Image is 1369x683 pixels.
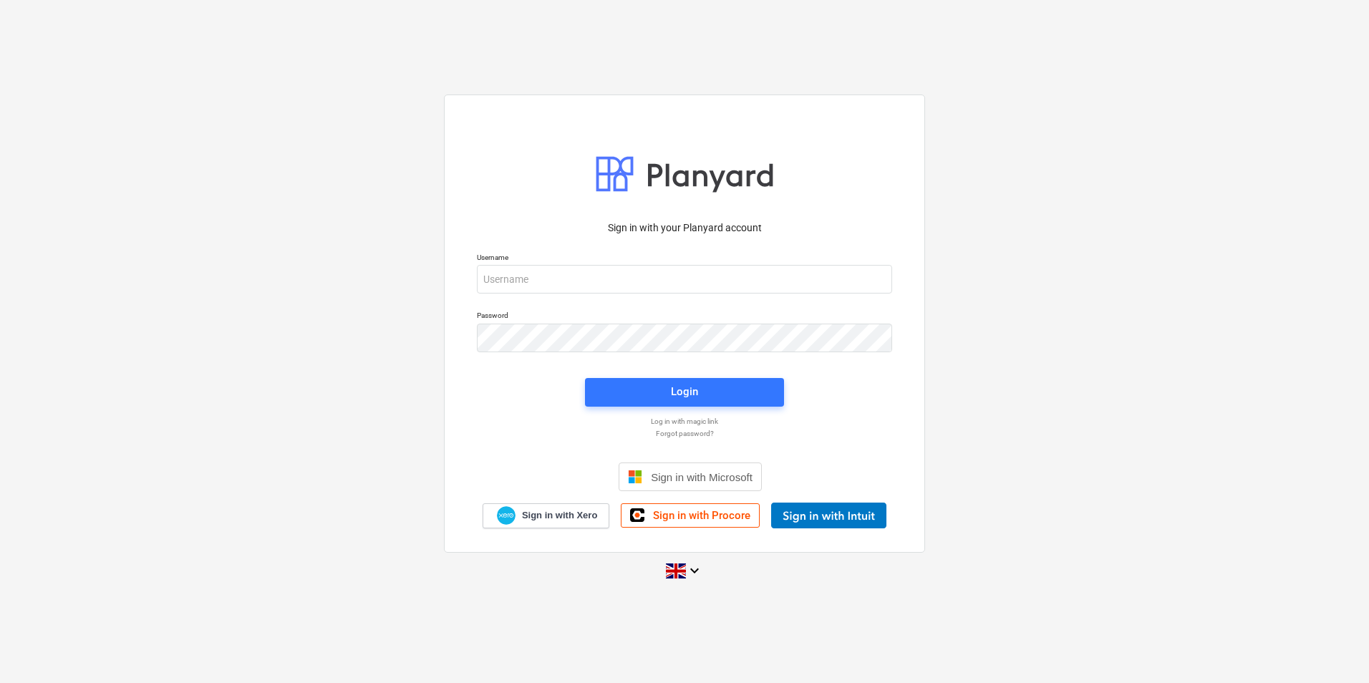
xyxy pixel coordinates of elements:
[653,509,750,522] span: Sign in with Procore
[477,253,892,265] p: Username
[483,503,610,528] a: Sign in with Xero
[477,311,892,323] p: Password
[621,503,760,528] a: Sign in with Procore
[671,382,698,401] div: Login
[628,470,642,484] img: Microsoft logo
[651,471,753,483] span: Sign in with Microsoft
[522,509,597,522] span: Sign in with Xero
[497,506,516,525] img: Xero logo
[585,378,784,407] button: Login
[477,221,892,236] p: Sign in with your Planyard account
[686,562,703,579] i: keyboard_arrow_down
[477,265,892,294] input: Username
[470,417,899,426] a: Log in with magic link
[470,429,899,438] a: Forgot password?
